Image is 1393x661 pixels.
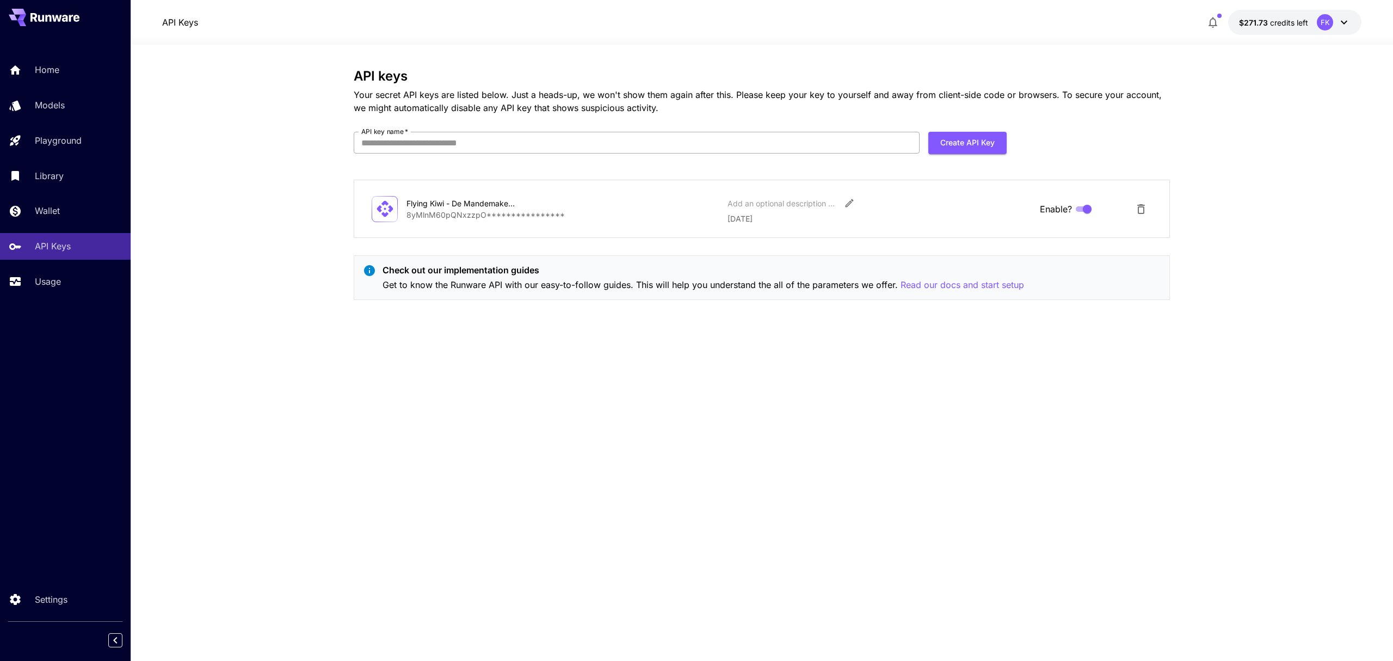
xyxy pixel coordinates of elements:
div: Flying Kiwi - De Mandemakers Groep (Aimy) [406,198,515,209]
div: Add an optional description or comment [728,198,836,209]
h3: API keys [354,69,1170,84]
p: Get to know the Runware API with our easy-to-follow guides. This will help you understand the all... [383,278,1024,292]
span: $271.73 [1239,18,1270,27]
p: [DATE] [728,213,1031,224]
p: Usage [35,275,61,288]
div: FK [1317,14,1333,30]
p: Settings [35,593,67,606]
span: Enable? [1040,203,1072,216]
p: Check out our implementation guides [383,264,1024,277]
button: Read our docs and start setup [901,278,1024,292]
button: Delete API Key [1130,198,1152,220]
div: Collapse sidebar [116,631,131,650]
span: credits left [1270,18,1308,27]
a: API Keys [162,16,198,29]
button: Create API Key [928,132,1007,154]
nav: breadcrumb [162,16,198,29]
p: API Keys [35,240,71,253]
p: Library [35,169,64,182]
button: Edit [840,193,859,213]
p: Home [35,63,59,76]
p: Playground [35,134,82,147]
button: $271.7256FK [1228,10,1361,35]
p: Your secret API keys are listed below. Just a heads-up, we won't show them again after this. Plea... [354,88,1170,114]
label: API key name [361,127,408,136]
button: Collapse sidebar [108,633,122,647]
p: Wallet [35,204,60,217]
p: Models [35,99,65,112]
div: $271.7256 [1239,17,1308,28]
